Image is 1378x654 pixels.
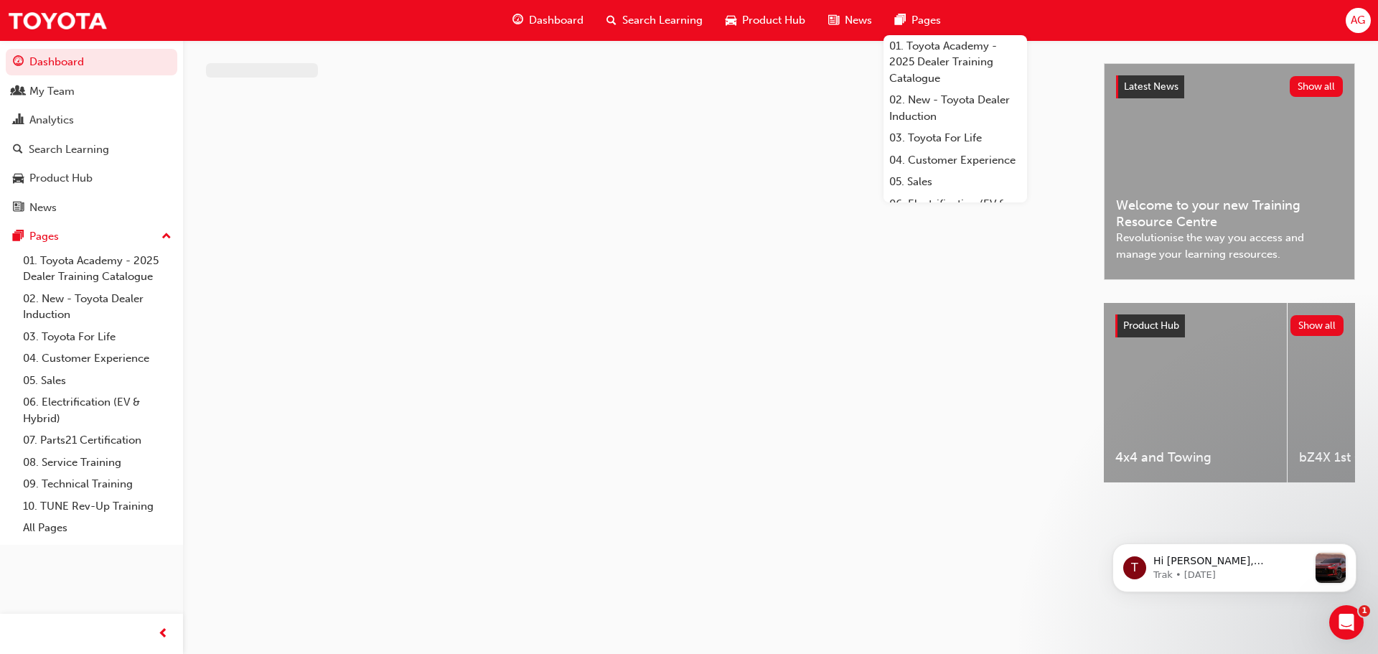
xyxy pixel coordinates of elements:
[1116,197,1343,230] span: Welcome to your new Training Resource Centre
[29,228,59,245] div: Pages
[1115,314,1344,337] a: Product HubShow all
[13,172,24,185] span: car-icon
[6,165,177,192] a: Product Hub
[714,6,817,35] a: car-iconProduct Hub
[622,12,703,29] span: Search Learning
[17,517,177,539] a: All Pages
[883,35,1027,90] a: 01. Toyota Academy - 2025 Dealer Training Catalogue
[1104,303,1287,482] a: 4x4 and Towing
[883,193,1027,231] a: 06. Electrification (EV & Hybrid)
[1290,315,1344,336] button: Show all
[6,46,177,223] button: DashboardMy TeamAnalyticsSearch LearningProduct HubNews
[6,49,177,75] a: Dashboard
[501,6,595,35] a: guage-iconDashboard
[13,56,24,69] span: guage-icon
[6,107,177,134] a: Analytics
[512,11,523,29] span: guage-icon
[6,223,177,250] button: Pages
[13,85,24,98] span: people-icon
[17,347,177,370] a: 04. Customer Experience
[1359,605,1370,617] span: 1
[1351,12,1365,29] span: AG
[606,11,617,29] span: search-icon
[883,149,1027,172] a: 04. Customer Experience
[883,6,952,35] a: pages-iconPages
[17,473,177,495] a: 09. Technical Training
[1290,76,1344,97] button: Show all
[595,6,714,35] a: search-iconSearch Learning
[13,230,24,243] span: pages-icon
[17,429,177,452] a: 07. Parts21 Certification
[911,12,941,29] span: Pages
[161,228,172,246] span: up-icon
[17,370,177,392] a: 05. Sales
[13,202,24,215] span: news-icon
[29,200,57,216] div: News
[17,288,177,326] a: 02. New - Toyota Dealer Induction
[7,4,108,37] img: Trak
[29,83,75,100] div: My Team
[13,144,23,157] span: search-icon
[1116,75,1343,98] a: Latest NewsShow all
[1091,515,1378,615] iframe: Intercom notifications message
[17,326,177,348] a: 03. Toyota For Life
[845,12,872,29] span: News
[742,12,805,29] span: Product Hub
[1346,8,1371,33] button: AG
[6,136,177,163] a: Search Learning
[1124,80,1178,93] span: Latest News
[17,452,177,474] a: 08. Service Training
[1104,63,1355,280] a: Latest NewsShow allWelcome to your new Training Resource CentreRevolutionise the way you access a...
[17,495,177,518] a: 10. TUNE Rev-Up Training
[883,171,1027,193] a: 05. Sales
[6,195,177,221] a: News
[817,6,883,35] a: news-iconNews
[828,11,839,29] span: news-icon
[529,12,583,29] span: Dashboard
[29,112,74,129] div: Analytics
[895,11,906,29] span: pages-icon
[1116,230,1343,262] span: Revolutionise the way you access and manage your learning resources.
[29,170,93,187] div: Product Hub
[883,127,1027,149] a: 03. Toyota For Life
[17,250,177,288] a: 01. Toyota Academy - 2025 Dealer Training Catalogue
[1115,449,1275,466] span: 4x4 and Towing
[29,141,109,158] div: Search Learning
[13,114,24,127] span: chart-icon
[158,625,169,643] span: prev-icon
[6,78,177,105] a: My Team
[883,89,1027,127] a: 02. New - Toyota Dealer Induction
[1329,605,1364,640] iframe: Intercom live chat
[1123,319,1179,332] span: Product Hub
[726,11,736,29] span: car-icon
[17,391,177,429] a: 06. Electrification (EV & Hybrid)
